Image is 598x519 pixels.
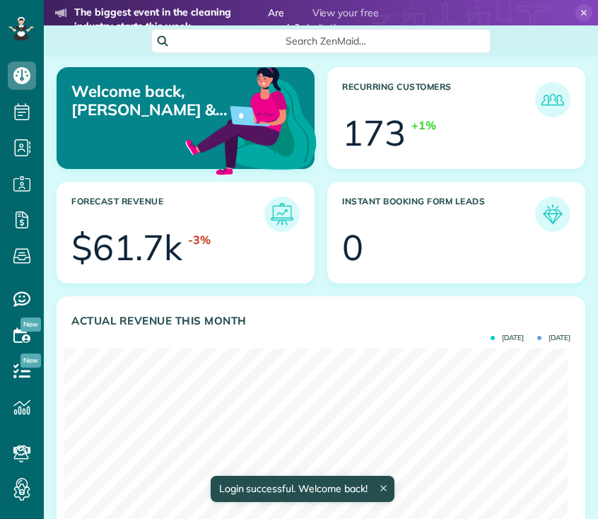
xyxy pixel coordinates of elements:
[342,197,535,232] h3: Instant Booking Form Leads
[20,354,41,368] span: New
[411,117,436,134] div: +1%
[71,315,570,327] h3: Actual Revenue this month
[268,200,296,228] img: icon_forecast_revenue-8c13a41c7ed35a8dcfafea3cbb826a0462acb37728057bba2d056411b612bbbe.png
[491,334,524,342] span: [DATE]
[539,200,567,228] img: icon_form_leads-04211a6a04a5b2264e4ee56bc0799ec3eb69b7e499cbb523a139df1d13a81ae0.png
[71,197,264,232] h3: Forecast Revenue
[71,230,182,265] div: $61.7k
[210,476,394,502] div: Login successful. Welcome back!
[74,6,264,35] strong: The biggest event in the cleaning industry starts this week.
[539,86,567,114] img: icon_recurring_customers-cf858462ba22bcd05b5a5880d41d6543d210077de5bb9ebc9590e49fd87d84ed.png
[188,232,211,248] div: -3%
[182,51,319,188] img: dashboard_welcome-42a62b7d889689a78055ac9021e634bf52bae3f8056760290aed330b23ab8690.png
[342,115,406,151] div: 173
[71,82,231,119] p: Welcome back, [PERSON_NAME] & [PERSON_NAME]!
[20,317,41,332] span: New
[268,6,302,35] span: Are you in?
[537,334,570,342] span: [DATE]
[342,230,363,265] div: 0
[342,82,535,117] h3: Recurring Customers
